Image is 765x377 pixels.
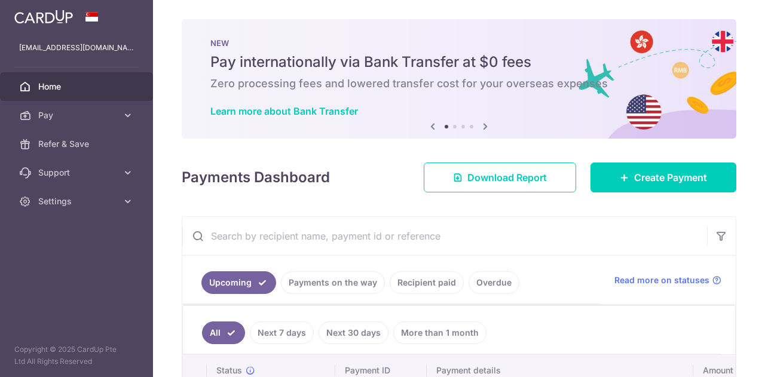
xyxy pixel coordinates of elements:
[390,271,464,294] a: Recipient paid
[14,10,73,24] img: CardUp
[210,76,708,91] h6: Zero processing fees and lowered transfer cost for your overseas expenses
[182,217,707,255] input: Search by recipient name, payment id or reference
[201,271,276,294] a: Upcoming
[634,170,707,185] span: Create Payment
[210,38,708,48] p: NEW
[38,167,117,179] span: Support
[182,19,736,139] img: Bank transfer banner
[38,109,117,121] span: Pay
[467,170,547,185] span: Download Report
[703,364,733,376] span: Amount
[216,364,242,376] span: Status
[319,321,388,344] a: Next 30 days
[393,321,486,344] a: More than 1 month
[210,105,358,117] a: Learn more about Bank Transfer
[38,138,117,150] span: Refer & Save
[38,81,117,93] span: Home
[210,53,708,72] h5: Pay internationally via Bank Transfer at $0 fees
[614,274,721,286] a: Read more on statuses
[202,321,245,344] a: All
[19,42,134,54] p: [EMAIL_ADDRESS][DOMAIN_NAME]
[614,274,709,286] span: Read more on statuses
[182,167,330,188] h4: Payments Dashboard
[469,271,519,294] a: Overdue
[38,195,117,207] span: Settings
[590,163,736,192] a: Create Payment
[424,163,576,192] a: Download Report
[250,321,314,344] a: Next 7 days
[281,271,385,294] a: Payments on the way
